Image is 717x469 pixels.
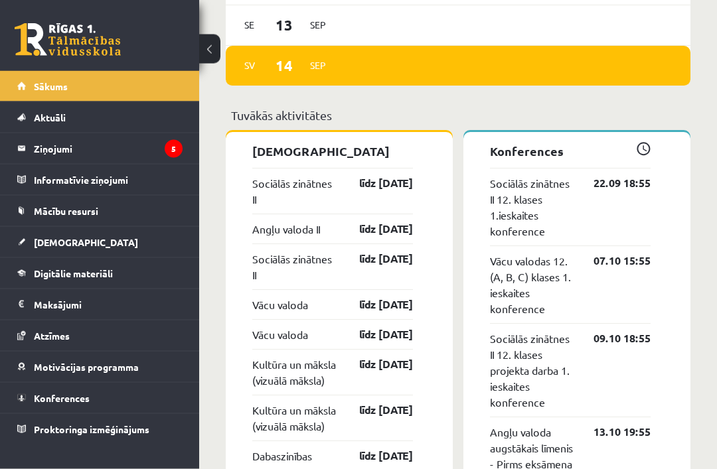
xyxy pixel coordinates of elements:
[490,331,574,411] a: Sociālās zinātnes II 12. klases projekta darba 1. ieskaites konference
[252,222,320,237] a: Angļu valoda II
[17,196,183,226] a: Mācību resursi
[336,327,413,343] a: līdz [DATE]
[336,222,413,237] a: līdz [DATE]
[17,165,183,195] a: Informatīvie ziņojumi
[252,357,336,389] a: Kultūra un māksla (vizuālā māksla)
[17,227,183,257] a: [DEMOGRAPHIC_DATA]
[236,15,264,36] span: Se
[336,176,413,192] a: līdz [DATE]
[15,23,121,56] a: Rīgas 1. Tālmācības vidusskola
[304,15,332,36] span: Sep
[34,289,183,320] legend: Maksājumi
[336,448,413,464] a: līdz [DATE]
[34,205,98,217] span: Mācību resursi
[17,383,183,413] a: Konferences
[252,448,312,464] a: Dabaszinības
[252,297,308,313] a: Vācu valoda
[34,361,139,373] span: Motivācijas programma
[574,253,651,269] a: 07.10 15:55
[17,71,183,101] a: Sākums
[17,414,183,444] a: Proktoringa izmēģinājums
[252,327,308,343] a: Vācu valoda
[264,55,305,77] span: 14
[252,176,336,208] a: Sociālās zinātnes II
[17,133,183,164] a: Ziņojumi5
[34,133,183,164] legend: Ziņojumi
[490,176,574,239] a: Sociālās zinātnes II 12. klases 1.ieskaites konference
[34,267,113,279] span: Digitālie materiāli
[252,143,413,161] p: [DEMOGRAPHIC_DATA]
[336,297,413,313] a: līdz [DATE]
[574,331,651,347] a: 09.10 18:55
[34,80,68,92] span: Sākums
[34,330,70,342] span: Atzīmes
[231,107,685,125] p: Tuvākās aktivitātes
[574,176,651,192] a: 22.09 18:55
[304,56,332,76] span: Sep
[336,403,413,419] a: līdz [DATE]
[17,258,183,289] a: Digitālie materiāli
[252,403,336,435] a: Kultūra un māksla (vizuālā māksla)
[17,320,183,351] a: Atzīmes
[336,251,413,267] a: līdz [DATE]
[34,165,183,195] legend: Informatīvie ziņojumi
[236,56,264,76] span: Sv
[17,352,183,382] a: Motivācijas programma
[336,357,413,373] a: līdz [DATE]
[34,392,90,404] span: Konferences
[34,236,138,248] span: [DEMOGRAPHIC_DATA]
[17,102,183,133] a: Aktuāli
[34,111,66,123] span: Aktuāli
[252,251,336,283] a: Sociālās zinātnes II
[165,140,183,158] i: 5
[574,425,651,440] a: 13.10 19:55
[34,423,149,435] span: Proktoringa izmēģinājums
[490,253,574,317] a: Vācu valodas 12. (A, B, C) klases 1. ieskaites konference
[17,289,183,320] a: Maksājumi
[490,143,651,161] p: Konferences
[264,15,305,36] span: 13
